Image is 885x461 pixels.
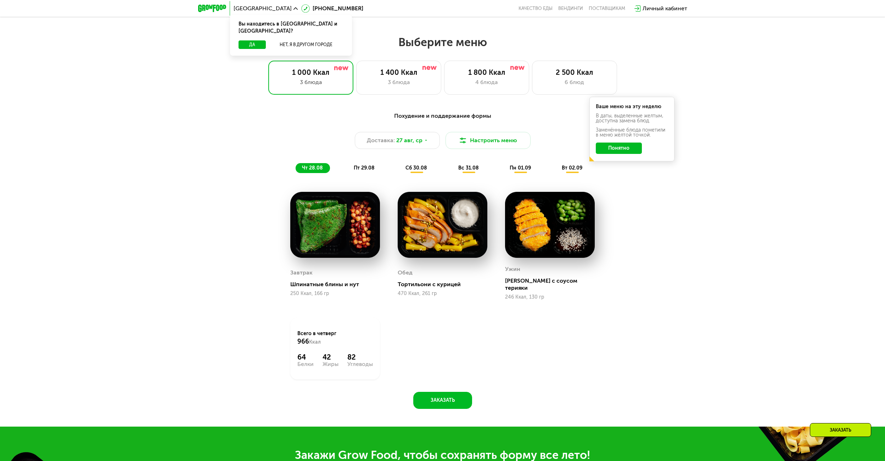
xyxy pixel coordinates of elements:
div: Заказать [810,423,871,437]
div: 6 блюд [539,78,610,87]
div: 1 000 Ккал [276,68,346,77]
a: Качество еды [519,6,553,11]
div: 42 [323,353,338,361]
a: Вендинги [558,6,583,11]
div: 250 Ккал, 166 гр [290,291,380,296]
div: Шпинатные блины и нут [290,281,386,288]
span: пн 01.09 [510,165,531,171]
div: Тортильони с курицей [398,281,493,288]
span: чт 28.08 [302,165,323,171]
h2: Выберите меню [23,35,862,49]
div: Похудение и поддержание формы [233,112,652,121]
div: 1 800 Ккал [452,68,522,77]
div: Углеводы [347,361,373,367]
div: Ужин [505,264,520,274]
span: вт 02.09 [562,165,582,171]
div: Завтрак [290,267,313,278]
button: Понятно [596,143,642,154]
span: сб 30.08 [405,165,427,171]
div: [PERSON_NAME] с соусом терияки [505,277,600,291]
div: 470 Ккал, 261 гр [398,291,487,296]
div: Всего в четверг [297,330,373,346]
div: В даты, выделенные желтым, доступна замена блюд. [596,113,668,123]
div: Обед [398,267,413,278]
button: Да [239,40,266,49]
button: Заказать [413,392,472,409]
span: вс 31.08 [458,165,479,171]
div: поставщикам [589,6,625,11]
button: Настроить меню [446,132,531,149]
div: 3 блюда [276,78,346,87]
div: Личный кабинет [643,4,687,13]
div: Вы находитесь в [GEOGRAPHIC_DATA] и [GEOGRAPHIC_DATA]? [230,15,352,40]
span: Доставка: [367,136,395,145]
span: [GEOGRAPHIC_DATA] [234,6,292,11]
a: [PHONE_NUMBER] [301,4,363,13]
div: 2 500 Ккал [539,68,610,77]
span: 27 авг, ср [396,136,422,145]
span: пт 29.08 [354,165,375,171]
div: Жиры [323,361,338,367]
span: Ккал [309,339,321,345]
div: 4 блюда [452,78,522,87]
div: Белки [297,361,314,367]
span: 966 [297,338,309,345]
div: 1 400 Ккал [364,68,434,77]
div: 246 Ккал, 130 гр [505,294,595,300]
div: Ваше меню на эту неделю [596,104,668,109]
div: 82 [347,353,373,361]
div: 3 блюда [364,78,434,87]
button: Нет, я в другом городе [269,40,343,49]
div: 64 [297,353,314,361]
div: Заменённые блюда пометили в меню жёлтой точкой. [596,128,668,138]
